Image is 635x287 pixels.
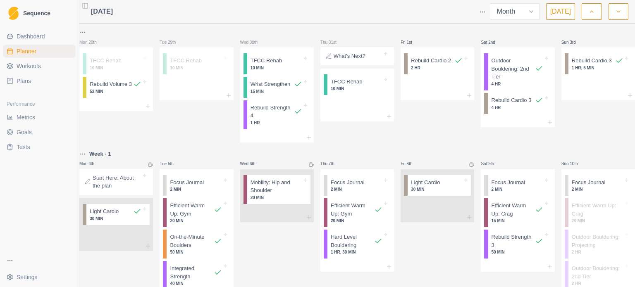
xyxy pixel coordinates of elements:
[572,178,606,187] p: Focus Journal
[3,111,76,124] a: Metrics
[572,57,612,65] p: Rebuild Cardio 3
[170,264,213,280] p: Integrated Strength
[492,233,535,249] p: Rebuild Strength 3
[23,10,50,16] span: Sequence
[3,270,76,284] button: Settings
[334,52,365,60] p: What's Next?
[170,249,222,255] p: 50 MIN
[324,198,391,227] div: Efficient Warm Up: Gym20 MIN
[492,104,543,111] p: 4 HR
[170,280,222,287] p: 40 MIN
[170,57,202,65] p: TFCC Rehab
[3,140,76,154] a: Tests
[163,198,230,227] div: Efficient Warm Up: Gym20 MIN
[572,233,623,249] p: Outdoor Bouldering: Projecting
[481,39,506,45] p: Sat 2nd
[90,80,132,88] p: Rebuild Volume 3
[3,45,76,58] a: Planner
[572,186,623,192] p: 2 MIN
[331,202,374,218] p: Efficient Warm Up: Gym
[251,194,302,201] p: 20 MIN
[163,230,230,259] div: On-the-Minute Boulders50 MIN
[492,57,535,81] p: Outdoor Bouldering: 2nd Tier
[3,30,76,43] a: Dashboard
[163,53,230,74] div: TFCC Rehab10 MIN
[331,218,382,224] p: 20 MIN
[411,178,440,187] p: Light Cardio
[331,85,382,92] p: 10 MIN
[484,230,551,259] div: Rebuild Strength 350 MIN
[481,161,506,167] p: Sat 9th
[3,97,76,111] div: Performance
[170,186,222,192] p: 2 MIN
[484,175,551,196] div: Focus Journal2 MIN
[320,39,345,45] p: Thu 31st
[572,264,623,280] p: Outdoor Bouldering: 2nd Tier
[572,249,623,255] p: 2 HR
[83,53,150,74] div: TFCC Rehab10 MIN
[79,39,104,45] p: Mon 28th
[401,39,425,45] p: Fri 1st
[331,233,374,249] p: Hard Level Bouldering
[243,77,310,98] div: Wrist Strengthen15 MIN
[251,57,282,65] p: TFCC Rehab
[492,249,543,255] p: 50 MIN
[17,62,41,70] span: Workouts
[79,161,104,167] p: Mon 4th
[170,65,222,71] p: 10 MIN
[3,126,76,139] a: Goals
[3,74,76,88] a: Plans
[401,161,425,167] p: Fri 8th
[160,39,184,45] p: Tue 29th
[320,47,394,65] div: What's Next?
[83,77,150,98] div: Rebuild Volume 352 MIN
[492,81,543,87] p: 4 HR
[331,78,363,86] p: TFCC Rehab
[484,93,551,114] div: Rebuild Cardio 34 HR
[243,175,310,204] div: Mobility: Hip and Shoulder20 MIN
[492,178,525,187] p: Focus Journal
[3,59,76,73] a: Workouts
[240,39,265,45] p: Wed 30th
[90,207,119,216] p: Light Cardio
[411,57,451,65] p: Rebuild Cardio 2
[331,249,382,255] p: 1 HR, 30 MIN
[240,161,265,167] p: Wed 6th
[17,143,30,151] span: Tests
[17,77,31,85] span: Plans
[90,65,141,71] p: 10 MIN
[17,32,45,40] span: Dashboard
[83,204,150,225] div: Light Cardio30 MIN
[492,218,543,224] p: 15 MIN
[565,175,632,196] div: Focus Journal2 MIN
[331,186,382,192] p: 2 MIN
[492,96,532,104] p: Rebuild Cardio 3
[251,104,294,120] p: Rebuild Strength 4
[565,198,632,227] div: Efficient Warm Up: Crag20 MIN
[492,186,543,192] p: 2 MIN
[324,74,391,95] div: TFCC Rehab10 MIN
[243,53,310,74] div: TFCC Rehab10 MIN
[251,120,302,126] p: 1 HR
[17,113,35,121] span: Metrics
[484,53,551,90] div: Outdoor Bouldering: 2nd Tier4 HR
[411,65,463,71] p: 2 HR
[170,178,204,187] p: Focus Journal
[251,65,302,71] p: 10 MIN
[170,202,213,218] p: Efficient Warm Up: Gym
[170,233,213,249] p: On-the-Minute Boulders
[170,218,222,224] p: 20 MIN
[572,202,623,218] p: Efficient Warm Up: Crag
[90,88,141,95] p: 52 MIN
[411,186,463,192] p: 30 MIN
[93,174,141,190] p: Start Here: About the plan
[163,175,230,196] div: Focus Journal2 MIN
[243,100,310,129] div: Rebuild Strength 41 HR
[404,175,471,196] div: Light Cardio30 MIN
[17,128,32,136] span: Goals
[546,3,575,20] button: [DATE]
[3,3,76,23] a: LogoSequence
[492,202,535,218] p: Efficient Warm Up: Crag
[251,88,302,95] p: 15 MIN
[561,39,586,45] p: Sun 3rd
